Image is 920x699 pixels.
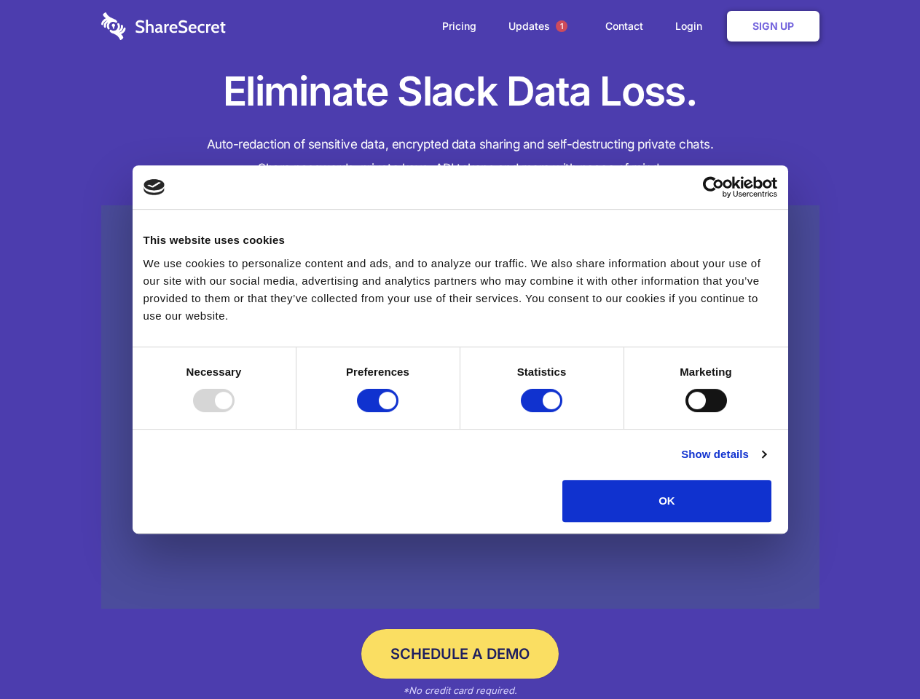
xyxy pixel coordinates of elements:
strong: Necessary [186,366,242,378]
h4: Auto-redaction of sensitive data, encrypted data sharing and self-destructing private chats. Shar... [101,133,819,181]
a: Login [661,4,724,49]
a: Contact [591,4,658,49]
a: Pricing [428,4,491,49]
div: We use cookies to personalize content and ads, and to analyze our traffic. We also share informat... [143,255,777,325]
a: Show details [681,446,766,463]
img: logo [143,179,165,195]
strong: Statistics [517,366,567,378]
strong: Preferences [346,366,409,378]
h1: Eliminate Slack Data Loss. [101,66,819,118]
a: Wistia video thumbnail [101,205,819,609]
a: Schedule a Demo [361,629,559,679]
img: logo-wordmark-white-trans-d4663122ce5f474addd5e946df7df03e33cb6a1c49d2221995e7729f52c070b2.svg [101,12,226,40]
div: This website uses cookies [143,232,777,249]
a: Sign Up [727,11,819,42]
button: OK [562,480,771,522]
span: 1 [556,20,567,32]
em: *No credit card required. [403,684,517,696]
strong: Marketing [680,366,732,378]
a: Usercentrics Cookiebot - opens in a new window [650,176,777,198]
